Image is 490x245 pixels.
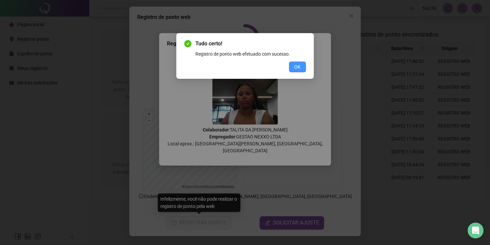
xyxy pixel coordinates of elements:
span: Tudo certo! [195,40,306,48]
span: OK [294,63,301,71]
button: OK [289,62,306,72]
span: check-circle [184,40,191,47]
div: Registro de ponto web efetuado com sucesso. [195,50,306,58]
div: Open Intercom Messenger [468,222,483,238]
